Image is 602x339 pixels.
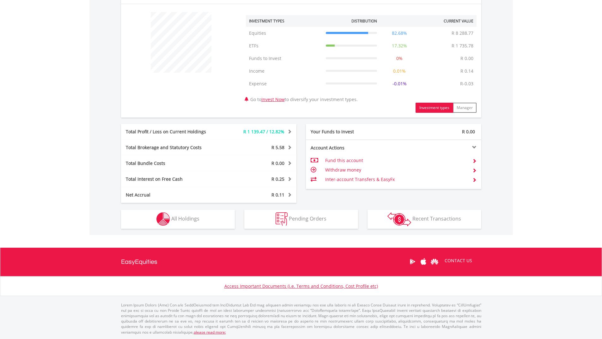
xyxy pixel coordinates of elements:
[121,210,235,229] button: All Holdings
[156,212,170,226] img: holdings-wht.png
[306,145,394,151] div: Account Actions
[246,65,323,77] td: Income
[121,248,157,276] a: EasyEquities
[121,144,223,151] div: Total Brokerage and Statutory Costs
[453,103,477,113] button: Manager
[276,212,288,226] img: pending_instructions-wht.png
[448,39,477,52] td: R 1 735.78
[412,215,461,222] span: Recent Transactions
[246,52,323,65] td: Funds to Invest
[271,160,284,166] span: R 0.00
[380,65,419,77] td: 0.01%
[289,215,326,222] span: Pending Orders
[271,144,284,150] span: R 5.58
[224,283,378,289] a: Access Important Documents (i.e. Terms and Conditions, Cost Profile etc)
[380,52,419,65] td: 0%
[121,176,223,182] div: Total Interest on Free Cash
[246,39,323,52] td: ETFs
[246,27,323,39] td: Equities
[429,252,440,271] a: Huawei
[440,252,477,269] a: CONTACT US
[243,129,284,135] span: R 1 139.47 / 12.82%
[121,129,223,135] div: Total Profit / Loss on Current Holdings
[407,252,418,271] a: Google Play
[416,103,453,113] button: Investment types
[380,27,419,39] td: 82.68%
[121,192,223,198] div: Net Accrual
[241,9,481,113] div: Go to to diversify your investment types.
[462,129,475,135] span: R 0.00
[457,52,477,65] td: R 0.00
[246,15,323,27] th: Investment Types
[418,252,429,271] a: Apple
[380,39,419,52] td: 17.32%
[271,176,284,182] span: R 0.25
[448,27,477,39] td: R 8 288.77
[457,77,477,90] td: R-0.03
[246,77,323,90] td: Expense
[271,192,284,198] span: R 0.11
[380,77,419,90] td: -0.01%
[306,129,394,135] div: Your Funds to Invest
[325,165,467,175] td: Withdraw money
[261,96,285,102] a: Invest Now
[419,15,477,27] th: Current Value
[325,156,467,165] td: Fund this account
[457,65,477,77] td: R 0.14
[121,302,481,335] p: Lorem Ipsum Dolors (Ame) Con a/e SeddOeiusmod tem InciDiduntut Lab Etd mag aliquaen admin veniamq...
[368,210,481,229] button: Recent Transactions
[387,212,411,226] img: transactions-zar-wht.png
[194,330,226,335] a: please read more:
[121,160,223,166] div: Total Bundle Costs
[351,18,377,24] div: Distribution
[244,210,358,229] button: Pending Orders
[171,215,199,222] span: All Holdings
[325,175,467,184] td: Inter-account Transfers & EasyFx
